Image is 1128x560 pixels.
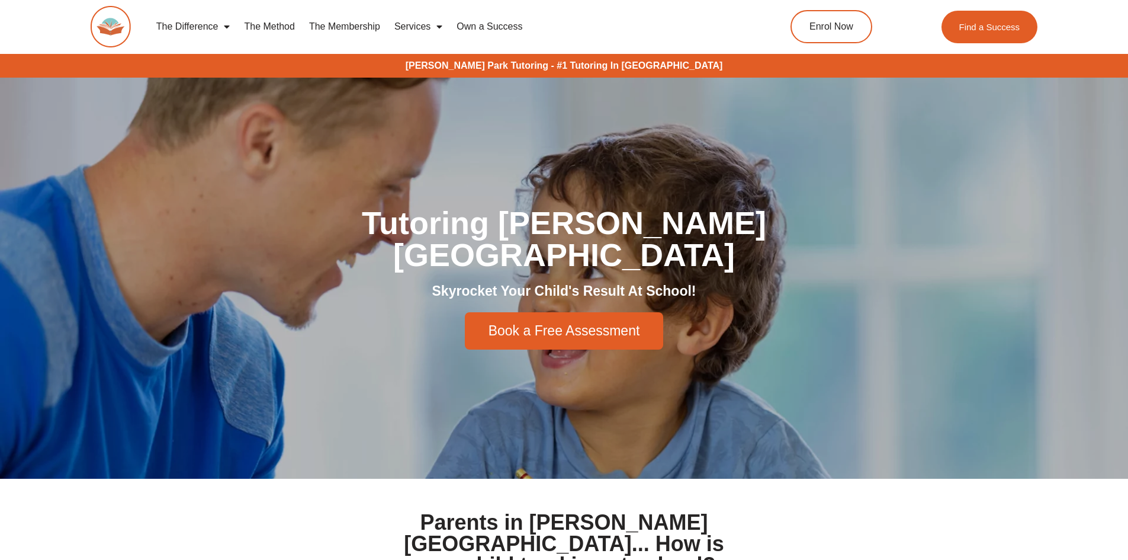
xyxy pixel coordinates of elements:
[489,324,640,338] span: Book a Free Assessment
[809,22,853,31] span: Enrol Now
[149,13,737,40] nav: Menu
[149,13,237,40] a: The Difference
[233,283,896,300] h2: Skyrocket Your Child's Result At School!
[959,23,1020,31] span: Find a Success
[233,207,896,271] h1: Tutoring [PERSON_NAME][GEOGRAPHIC_DATA]
[449,13,529,40] a: Own a Success
[790,10,872,43] a: Enrol Now
[465,312,664,350] a: Book a Free Assessment
[941,11,1038,43] a: Find a Success
[302,13,387,40] a: The Membership
[237,13,301,40] a: The Method
[387,13,449,40] a: Services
